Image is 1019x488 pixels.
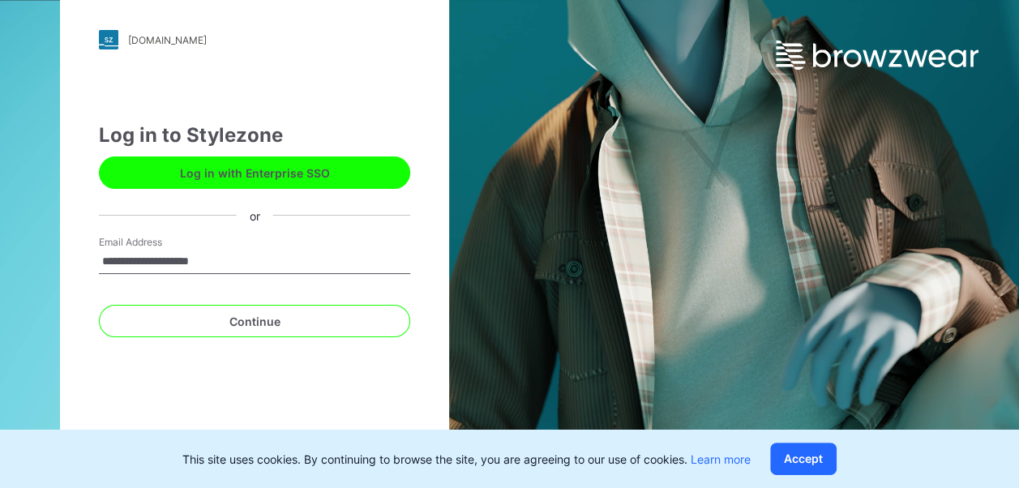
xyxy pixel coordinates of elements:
[237,207,273,224] div: or
[770,443,837,475] button: Accept
[99,156,410,189] button: Log in with Enterprise SSO
[99,305,410,337] button: Continue
[99,121,410,150] div: Log in to Stylezone
[99,235,212,250] label: Email Address
[99,30,118,49] img: stylezone-logo.562084cfcfab977791bfbf7441f1a819.svg
[776,41,978,70] img: browzwear-logo.e42bd6dac1945053ebaf764b6aa21510.svg
[128,34,207,46] div: [DOMAIN_NAME]
[691,452,751,466] a: Learn more
[99,30,410,49] a: [DOMAIN_NAME]
[182,451,751,468] p: This site uses cookies. By continuing to browse the site, you are agreeing to our use of cookies.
